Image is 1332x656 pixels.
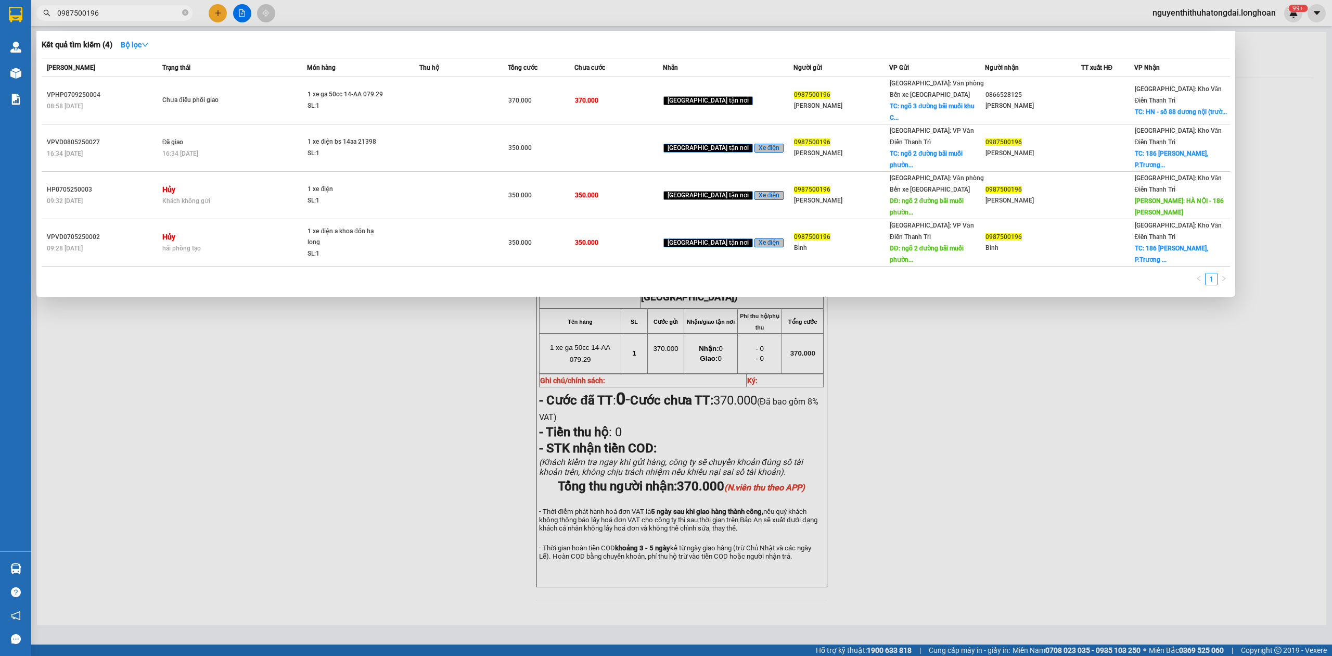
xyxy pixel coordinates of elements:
span: VP Gửi [889,64,909,71]
div: HP0705250003 [47,184,159,195]
div: 1 xe điện bs 14aa 21398 [308,136,386,148]
button: Bộ lọcdown [112,36,157,53]
h3: Kết quả tìm kiếm ( 4 ) [42,40,112,51]
span: Chưa cước [574,64,605,71]
span: search [43,9,50,17]
span: 16:34 [DATE] [47,150,83,157]
span: 370.000 [508,97,532,104]
span: Món hàng [307,64,336,71]
span: [GEOGRAPHIC_DATA]: Kho Văn Điển Thanh Trì [1135,127,1222,146]
div: SL: 1 [308,248,386,260]
div: Chưa điều phối giao [162,95,240,106]
span: 16:34 [DATE] [162,150,198,157]
div: SL: 1 [308,100,386,112]
input: Tìm tên, số ĐT hoặc mã đơn [57,7,180,19]
span: TT xuất HĐ [1081,64,1113,71]
span: 0987500196 [794,138,830,146]
span: [GEOGRAPHIC_DATA]: Văn phòng Bến xe [GEOGRAPHIC_DATA] [890,80,984,98]
span: right [1221,275,1227,282]
div: [PERSON_NAME] [794,100,889,111]
img: warehouse-icon [10,42,21,53]
span: 09:32 [DATE] [47,197,83,205]
span: [PERSON_NAME] [47,64,95,71]
span: VP Nhận [1134,64,1160,71]
span: close-circle [182,9,188,16]
span: 08:58 [DATE] [47,103,83,110]
span: TC: 186 [PERSON_NAME], P.Trương... [1135,150,1208,169]
li: Next Page [1218,273,1230,285]
span: TC: HN - sổ 88 dương nội (trườ... [1135,108,1227,116]
div: SL: 1 [308,195,386,207]
div: 0866528125 [985,90,1080,100]
span: hải phòng tạo [162,245,201,252]
span: [GEOGRAPHIC_DATA] tận nơi [663,144,753,153]
span: Xe điện [754,238,784,248]
div: SL: 1 [308,148,386,159]
img: warehouse-icon [10,68,21,79]
span: 0987500196 [794,91,830,98]
span: 0987500196 [794,186,830,193]
span: Thu hộ [419,64,439,71]
span: Người nhận [985,64,1019,71]
span: 350.000 [508,239,532,246]
span: close-circle [182,8,188,18]
button: left [1193,273,1205,285]
div: VPHP0709250004 [47,90,159,100]
img: solution-icon [10,94,21,105]
span: [PERSON_NAME]: HÀ NỘI - 186 [PERSON_NAME] [1135,197,1224,216]
span: message [11,634,21,644]
span: DĐ: ngõ 2 đường bãi muối phườn... [890,245,964,263]
span: [GEOGRAPHIC_DATA]: VP Văn Điển Thanh Trì [890,222,974,241]
span: 0987500196 [985,138,1022,146]
div: [PERSON_NAME] [794,195,889,206]
span: Trạng thái [162,64,190,71]
span: [GEOGRAPHIC_DATA] tận nơi [663,191,753,200]
strong: Bộ lọc [121,41,149,49]
span: 350.000 [575,239,598,246]
span: left [1196,275,1202,282]
span: 09:28 [DATE] [47,245,83,252]
div: [PERSON_NAME] [985,100,1080,111]
span: 0987500196 [985,233,1022,241]
img: warehouse-icon [10,563,21,574]
span: DĐ: ngõ 2 đường bãi muối phườn... [890,197,964,216]
span: Xe điện [754,191,784,200]
div: [PERSON_NAME] [794,148,889,159]
span: Khách không gửi [162,197,210,205]
div: [PERSON_NAME] [985,148,1080,159]
div: VPVD0805250027 [47,137,159,148]
a: 1 [1206,273,1217,285]
span: Nhãn [663,64,678,71]
strong: Hủy [162,233,175,241]
span: TC: ngõ 3 đường bãi muối khu C... [890,103,975,121]
span: 0987500196 [794,233,830,241]
img: logo-vxr [9,7,22,22]
span: 370.000 [575,97,598,104]
button: right [1218,273,1230,285]
span: question-circle [11,587,21,597]
span: notification [11,611,21,621]
span: Đã giao [162,138,184,146]
span: down [142,41,149,48]
span: TC: ngõ 2 đường bãi muối phườn... [890,150,963,169]
div: [PERSON_NAME] [985,195,1080,206]
div: VPVD0705250002 [47,232,159,243]
div: 1 xe ga 50cc 14-AA 079.29 [308,89,386,100]
div: 1 xe điện a khoa đón hạ long [308,226,386,248]
span: TC: 186 [PERSON_NAME], P.Trương ... [1135,245,1208,263]
span: [GEOGRAPHIC_DATA] tận nơi [663,238,753,248]
li: Previous Page [1193,273,1205,285]
li: 1 [1205,273,1218,285]
span: Xe điện [754,144,784,153]
span: Người gửi [793,64,822,71]
div: Bình [985,243,1080,254]
span: [GEOGRAPHIC_DATA]: Văn phòng Bến xe [GEOGRAPHIC_DATA] [890,174,984,193]
span: 350.000 [508,144,532,152]
strong: Hủy [162,185,175,194]
span: 0987500196 [985,186,1022,193]
span: 350.000 [508,192,532,199]
span: 350.000 [575,192,598,199]
div: Bình [794,243,889,254]
span: [GEOGRAPHIC_DATA]: Kho Văn Điển Thanh Trì [1135,174,1222,193]
span: [GEOGRAPHIC_DATA] tận nơi [663,96,753,106]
